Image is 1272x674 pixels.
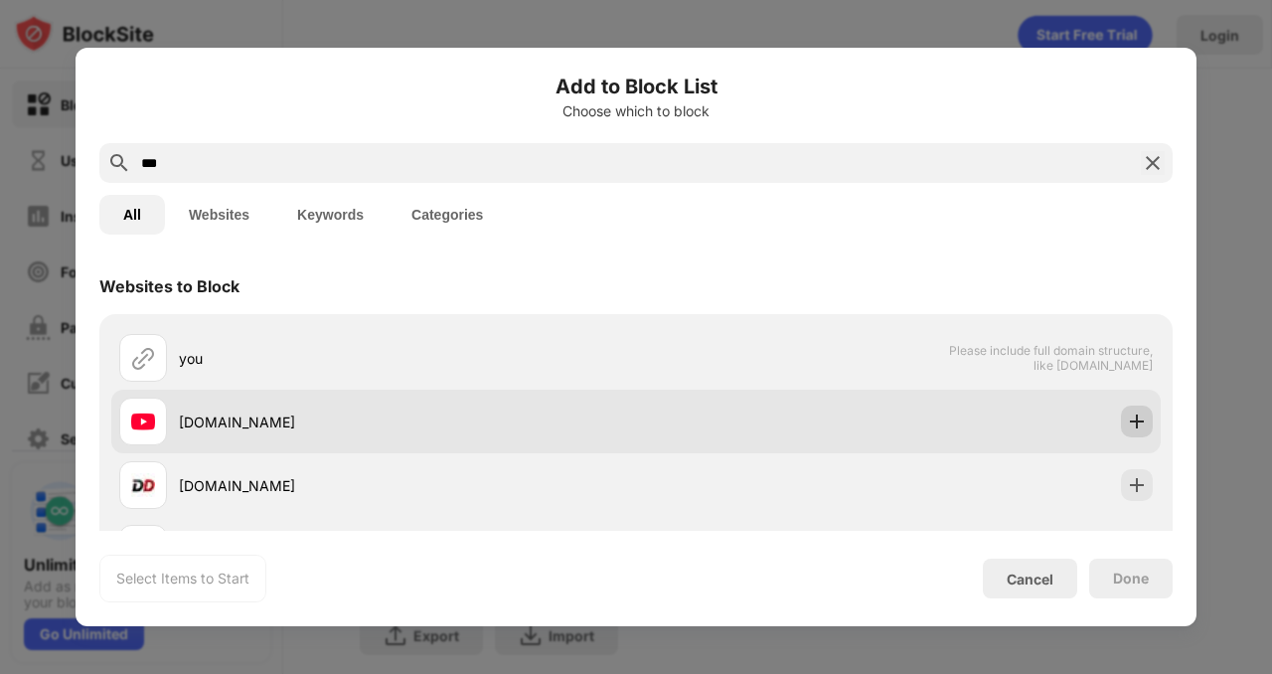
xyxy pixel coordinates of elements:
[131,473,155,497] img: favicons
[179,475,636,496] div: [DOMAIN_NAME]
[388,195,507,235] button: Categories
[273,195,388,235] button: Keywords
[165,195,273,235] button: Websites
[116,569,249,589] div: Select Items to Start
[99,276,239,296] div: Websites to Block
[1141,151,1165,175] img: search-close
[99,72,1173,101] h6: Add to Block List
[107,151,131,175] img: search.svg
[179,348,636,369] div: you
[99,195,165,235] button: All
[99,103,1173,119] div: Choose which to block
[948,343,1153,373] span: Please include full domain structure, like [DOMAIN_NAME]
[131,346,155,370] img: url.svg
[131,410,155,433] img: favicons
[1113,571,1149,587] div: Done
[179,412,636,432] div: [DOMAIN_NAME]
[1007,571,1053,588] div: Cancel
